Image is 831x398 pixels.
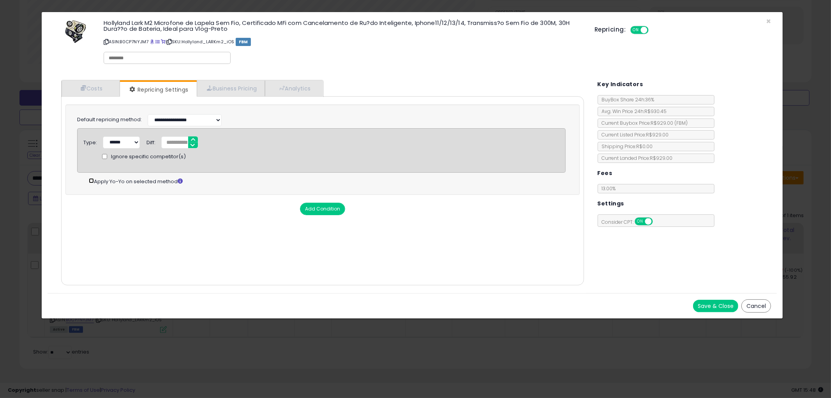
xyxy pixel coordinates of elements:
span: × [766,16,771,27]
span: ON [631,27,641,34]
span: Shipping Price: R$0.00 [598,143,653,150]
p: ASIN: B0CP7NYJM7 | SKU: Hollyland_LARKm2_iOS [104,35,583,48]
span: BuyBox Share 24h: 36% [598,96,655,103]
span: Current Buybox Price: [598,120,688,126]
h5: Fees [598,168,612,178]
button: Add Condition [300,203,345,215]
span: OFF [651,218,664,225]
span: OFF [648,27,660,34]
span: Current Listed Price: R$929.00 [598,131,669,138]
a: Analytics [265,80,323,96]
div: Diff: [146,136,155,147]
h3: Hollyland Lark M2 Microfone de Lapela Sem Fio, Certificado MFi com Cancelamento de Ru?do Intelige... [104,20,583,32]
span: 13.00 % [602,185,616,192]
h5: Repricing: [595,27,626,33]
a: BuyBox page [150,39,154,45]
a: Business Pricing [197,80,265,96]
button: Save & Close [693,300,738,312]
button: Cancel [741,299,771,313]
h5: Key Indicators [598,80,643,89]
span: Ignore specific competitor(s) [111,153,186,161]
span: R$929.00 [651,120,688,126]
span: Avg. Win Price 24h: R$930.45 [598,108,667,115]
label: Default repricing method: [77,116,142,124]
a: Repricing Settings [120,82,196,97]
a: All offer listings [155,39,160,45]
div: Type: [83,136,97,147]
a: Your listing only [161,39,165,45]
span: ON [635,218,645,225]
span: Current Landed Price: R$929.00 [598,155,673,161]
span: ( FBM ) [675,120,688,126]
span: Consider CPT: [598,219,663,225]
div: Apply Yo-Yo on selected method [89,177,566,186]
h5: Settings [598,199,624,209]
span: FBM [236,38,251,46]
img: 51fw6bnL2yL._SL60_.jpg [64,20,87,43]
a: Costs [62,80,120,96]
